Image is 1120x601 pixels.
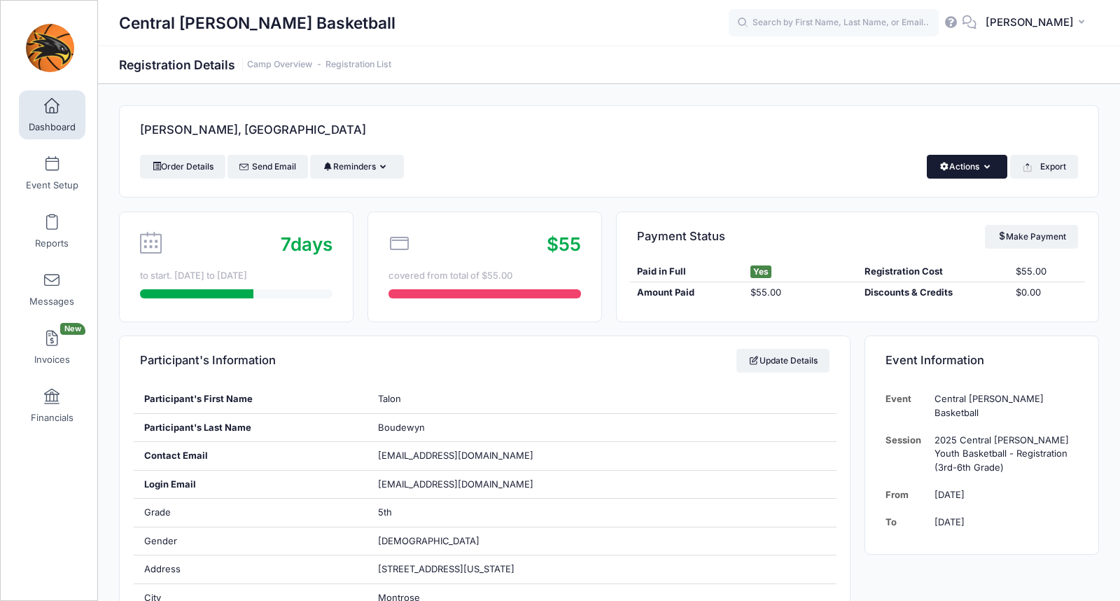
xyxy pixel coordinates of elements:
div: $0.00 [1009,286,1084,300]
button: Reminders [310,155,403,179]
h1: Registration Details [119,57,391,72]
a: Dashboard [19,90,85,139]
span: Financials [31,412,73,424]
span: New [60,323,85,335]
a: Camp Overview [247,60,312,70]
div: covered from total of $55.00 [388,269,581,283]
span: Reports [35,237,69,249]
div: Registration Cost [857,265,1009,279]
a: Messages [19,265,85,314]
div: to start. [DATE] to [DATE] [140,269,332,283]
a: Event Setup [19,148,85,198]
span: 7 [281,233,290,255]
a: Financials [19,381,85,430]
span: Boudewyn [378,422,425,433]
a: Reports [19,207,85,256]
a: InvoicesNew [19,323,85,372]
div: Login Email [134,471,368,499]
span: 5th [378,506,392,518]
span: [DEMOGRAPHIC_DATA] [378,535,479,546]
a: Central Lee Basketball [1,15,99,81]
div: $55.00 [1009,265,1084,279]
a: Make Payment [985,225,1078,249]
div: Address [134,555,368,583]
a: Registration List [325,60,391,70]
span: Invoices [34,354,70,366]
td: Central [PERSON_NAME] Basketball [928,385,1078,427]
button: Export [1010,155,1078,179]
button: Actions [927,155,1007,179]
span: [EMAIL_ADDRESS][DOMAIN_NAME] [378,450,533,461]
td: Event [885,385,928,427]
span: Talon [378,393,401,404]
h4: Event Information [885,341,984,381]
span: [EMAIL_ADDRESS][DOMAIN_NAME] [378,478,553,492]
td: From [885,481,928,509]
span: Messages [29,296,74,308]
td: [DATE] [928,481,1078,509]
span: [STREET_ADDRESS][US_STATE] [378,563,514,574]
span: [PERSON_NAME] [986,15,1074,30]
div: days [281,230,332,258]
span: Event Setup [26,179,78,191]
h1: Central [PERSON_NAME] Basketball [119,7,395,39]
div: Paid in Full [630,265,743,279]
a: Update Details [736,349,829,373]
div: Gender [134,527,368,555]
div: Grade [134,499,368,527]
div: $55.00 [744,286,857,300]
td: 2025 Central [PERSON_NAME] Youth Basketball - Registration (3rd-6th Grade) [928,427,1078,481]
input: Search by First Name, Last Name, or Email... [729,9,939,37]
div: Contact Email [134,442,368,470]
span: Dashboard [29,121,76,133]
a: Send Email [227,155,308,179]
span: Yes [750,265,771,278]
h4: [PERSON_NAME], [GEOGRAPHIC_DATA] [140,111,366,151]
h4: Payment Status [637,216,725,256]
td: [DATE] [928,509,1078,536]
div: Amount Paid [630,286,743,300]
a: Order Details [140,155,225,179]
img: Central Lee Basketball [24,22,76,74]
span: $55 [547,233,581,255]
td: Session [885,427,928,481]
div: Participant's Last Name [134,414,368,442]
button: [PERSON_NAME] [976,7,1099,39]
h4: Participant's Information [140,341,276,381]
td: To [885,509,928,536]
div: Discounts & Credits [857,286,1009,300]
div: Participant's First Name [134,385,368,413]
